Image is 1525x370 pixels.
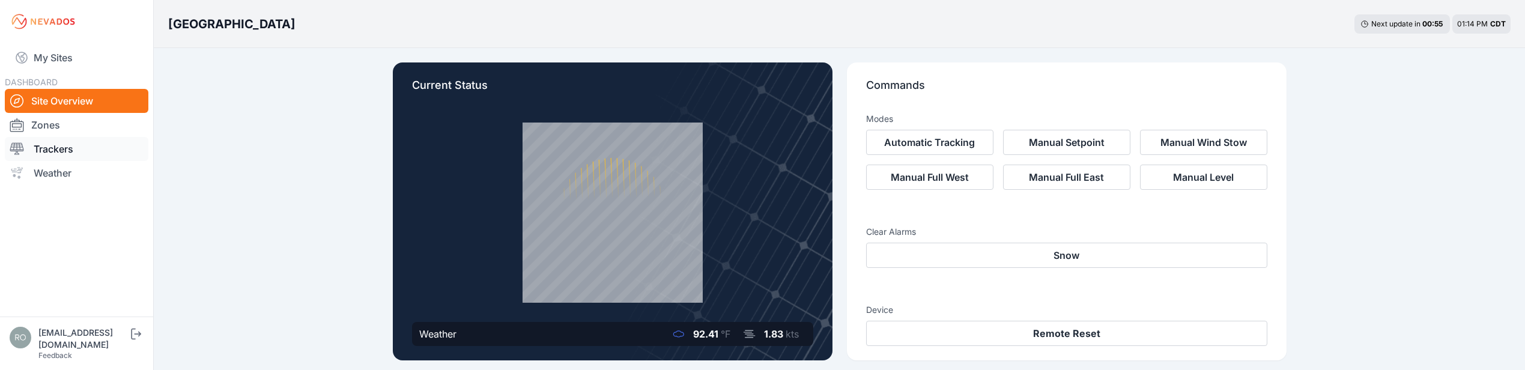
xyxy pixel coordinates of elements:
button: Manual Full East [1003,165,1130,190]
button: Snow [866,243,1267,268]
a: Site Overview [5,89,148,113]
div: Weather [419,327,456,341]
a: Weather [5,161,148,185]
img: Nevados [10,12,77,31]
button: Manual Setpoint [1003,130,1130,155]
a: Trackers [5,137,148,161]
a: Zones [5,113,148,137]
h3: [GEOGRAPHIC_DATA] [168,16,296,32]
span: °F [721,328,730,340]
a: Feedback [38,351,72,360]
span: kts [786,328,799,340]
span: 1.83 [764,328,783,340]
h3: Modes [866,113,893,125]
div: [EMAIL_ADDRESS][DOMAIN_NAME] [38,327,129,351]
button: Manual Full West [866,165,993,190]
div: 00 : 55 [1422,19,1444,29]
nav: Breadcrumb [168,8,296,40]
span: DASHBOARD [5,77,58,87]
span: Next update in [1371,19,1420,28]
h3: Device [866,304,1267,316]
button: Remote Reset [866,321,1267,346]
img: rono@prim.com [10,327,31,348]
span: 92.41 [693,328,718,340]
button: Manual Level [1140,165,1267,190]
p: Current Status [412,77,813,103]
button: Automatic Tracking [866,130,993,155]
button: Manual Wind Stow [1140,130,1267,155]
a: My Sites [5,43,148,72]
span: CDT [1490,19,1506,28]
span: 01:14 PM [1457,19,1488,28]
p: Commands [866,77,1267,103]
h3: Clear Alarms [866,226,1267,238]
